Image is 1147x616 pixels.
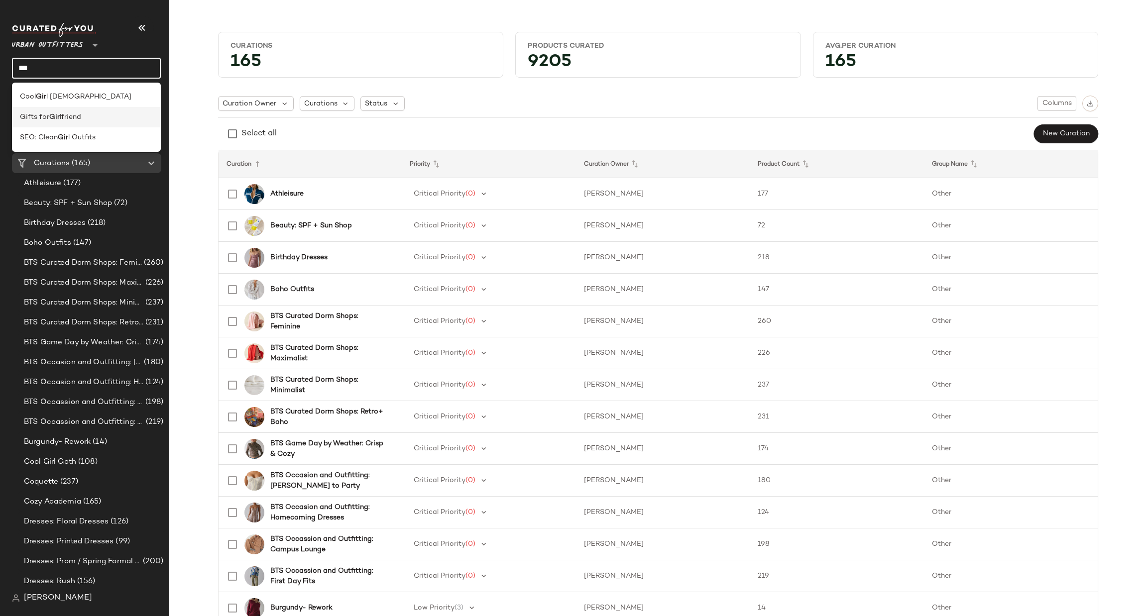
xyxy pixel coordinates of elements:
[46,92,131,102] span: l [DEMOGRAPHIC_DATA]
[924,401,1098,433] td: Other
[924,369,1098,401] td: Other
[244,280,264,300] img: 101991065_010_b
[576,465,750,497] td: [PERSON_NAME]
[75,576,96,587] span: (156)
[144,416,163,428] span: (219)
[414,477,465,484] span: Critical Priority
[365,99,387,109] span: Status
[1034,124,1098,143] button: New Curation
[91,436,107,448] span: (14)
[24,416,144,428] span: BTS Occassion and Outfitting: First Day Fits
[465,540,475,548] span: (0)
[223,99,276,109] span: Curation Owner
[576,560,750,592] td: [PERSON_NAME]
[68,132,96,143] span: l Outfits
[750,274,923,306] td: 147
[414,317,465,325] span: Critical Priority
[465,381,475,389] span: (0)
[465,413,475,420] span: (0)
[270,311,390,332] b: BTS Curated Dorm Shops: Feminine
[576,150,750,178] th: Curation Owner
[230,41,491,51] div: Curations
[143,337,163,348] span: (174)
[1042,130,1090,138] span: New Curation
[576,369,750,401] td: [PERSON_NAME]
[141,556,163,567] span: (200)
[270,470,390,491] b: BTS Occasion and Outfitting: [PERSON_NAME] to Party
[1037,96,1076,111] button: Columns
[750,178,923,210] td: 177
[244,343,264,363] img: 102187119_060_b
[576,210,750,242] td: [PERSON_NAME]
[414,349,465,357] span: Critical Priority
[24,536,114,547] span: Dresses: Printed Dresses
[244,439,264,459] img: 101460855_020_b
[61,178,81,189] span: (177)
[20,112,49,122] span: Gifts for
[414,286,465,293] span: Critical Priority
[1042,100,1072,107] span: Columns
[24,436,91,448] span: Burgundy- Rework
[24,257,142,269] span: BTS Curated Dorm Shops: Feminine
[924,150,1098,178] th: Group Name
[414,540,465,548] span: Critical Priority
[270,284,314,295] b: Boho Outfits
[750,306,923,337] td: 260
[20,92,36,102] span: Cool
[12,594,20,602] img: svg%3e
[465,477,475,484] span: (0)
[270,252,328,263] b: Birthday Dresses
[576,178,750,210] td: [PERSON_NAME]
[924,306,1098,337] td: Other
[750,401,923,433] td: 231
[924,528,1098,560] td: Other
[465,445,475,452] span: (0)
[143,377,163,388] span: (124)
[244,534,264,554] img: 94373735_020_b
[924,242,1098,274] td: Other
[465,317,475,325] span: (0)
[219,150,402,178] th: Curation
[244,503,264,522] img: 100795103_023_b
[143,397,163,408] span: (198)
[1087,100,1094,107] img: svg%3e
[58,132,68,143] b: Gir
[20,132,58,143] span: SEO: Clean
[750,337,923,369] td: 226
[750,528,923,560] td: 198
[24,592,92,604] span: [PERSON_NAME]
[520,55,796,73] div: 9205
[143,297,163,308] span: (237)
[244,248,264,268] img: 103171302_054_b
[114,536,130,547] span: (99)
[24,237,71,249] span: Boho Outfits
[576,337,750,369] td: [PERSON_NAME]
[750,465,923,497] td: 180
[465,349,475,357] span: (0)
[24,277,143,289] span: BTS Curated Dorm Shops: Maximalist
[24,357,142,368] span: BTS Occasion and Outfitting: [PERSON_NAME] to Party
[34,158,70,169] span: Curations
[244,216,264,236] img: 99904435_272_b
[924,274,1098,306] td: Other
[270,407,390,427] b: BTS Curated Dorm Shops: Retro+ Boho
[270,566,390,587] b: BTS Occassion and Outfitting: First Day Fits
[817,55,1094,73] div: 165
[270,603,333,613] b: Burgundy- Rework
[270,502,390,523] b: BTS Occasion and Outfitting: Homecoming Dresses
[750,242,923,274] td: 218
[244,566,264,586] img: 100681725_211_b
[414,381,465,389] span: Critical Priority
[414,445,465,452] span: Critical Priority
[24,377,143,388] span: BTS Occasion and Outfitting: Homecoming Dresses
[244,375,264,395] img: 68846146_011_b
[576,433,750,465] td: [PERSON_NAME]
[576,528,750,560] td: [PERSON_NAME]
[12,34,83,52] span: Urban Outfitters
[142,257,163,269] span: (260)
[24,516,109,527] span: Dresses: Floral Dresses
[244,471,264,491] img: 57537995_010_b
[24,317,143,328] span: BTS Curated Dorm Shops: Retro+ Boho
[924,210,1098,242] td: Other
[24,576,75,587] span: Dresses: Rush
